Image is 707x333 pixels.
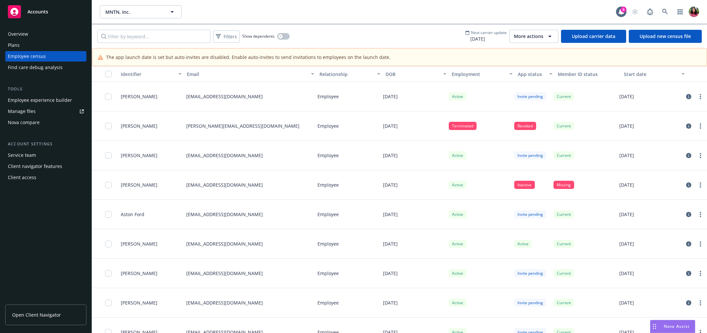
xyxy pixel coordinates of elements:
[383,66,449,82] button: DOB
[5,29,86,39] a: Overview
[105,123,112,129] input: Toggle Row Selected
[214,32,238,41] span: Filters
[12,311,61,318] span: Open Client Navigator
[449,66,515,82] button: Employment
[697,152,704,159] a: more
[317,181,339,188] p: Employee
[621,66,687,82] button: Start date
[449,122,477,130] div: Terminated
[553,151,574,159] div: Current
[664,324,690,329] span: Nova Assist
[5,3,86,21] a: Accounts
[5,117,86,128] a: Nova compare
[8,161,62,172] div: Client navigator features
[514,240,532,248] div: Active
[619,93,634,100] p: [DATE]
[561,30,626,43] a: Upload carrier data
[514,181,535,189] div: Inactive
[5,62,86,73] a: Find care debug analysis
[5,86,86,92] div: Tools
[317,122,339,129] p: Employee
[471,30,507,35] span: Next carrier update
[629,30,702,43] a: Upload new census file
[121,270,157,277] span: [PERSON_NAME]
[317,152,339,159] p: Employee
[697,211,704,218] a: more
[5,150,86,160] a: Service team
[553,122,574,130] div: Current
[186,270,263,277] p: [EMAIL_ADDRESS][DOMAIN_NAME]
[121,181,157,188] span: [PERSON_NAME]
[105,9,162,15] span: MNTN, Inc.
[186,181,263,188] p: [EMAIL_ADDRESS][DOMAIN_NAME]
[383,122,398,129] p: [DATE]
[5,141,86,147] div: Account settings
[644,5,657,18] a: Report a Bug
[105,71,112,77] input: Select all
[224,33,237,40] span: Filters
[555,66,621,82] button: Member ID status
[383,93,398,100] p: [DATE]
[8,172,36,183] div: Client access
[514,210,546,218] div: Invite pending
[383,152,398,159] p: [DATE]
[697,299,704,307] a: more
[515,66,555,82] button: App status
[553,299,574,307] div: Current
[383,240,398,247] p: [DATE]
[697,122,704,130] a: more
[697,93,704,101] a: more
[685,93,693,101] a: circleInformation
[8,95,72,105] div: Employee experience builder
[317,66,383,82] button: Relationship
[105,182,112,188] input: Toggle Row Selected
[697,181,704,189] a: more
[619,211,634,218] p: [DATE]
[509,30,558,43] button: More actions
[514,269,546,277] div: Invite pending
[685,211,693,218] a: circleInformation
[553,269,574,277] div: Current
[553,240,574,248] div: Current
[8,40,20,50] div: Plans
[118,66,184,82] button: Identifier
[619,240,634,247] p: [DATE]
[383,181,398,188] p: [DATE]
[650,320,695,333] button: Nova Assist
[558,71,619,78] div: Member ID status
[449,151,466,159] div: Active
[8,150,36,160] div: Service team
[619,299,634,306] p: [DATE]
[465,35,507,42] span: [DATE]
[105,241,112,247] input: Toggle Row Selected
[619,122,634,129] p: [DATE]
[184,66,317,82] button: Email
[449,240,466,248] div: Active
[105,152,112,159] input: Toggle Row Selected
[121,93,157,100] span: [PERSON_NAME]
[186,152,263,159] p: [EMAIL_ADDRESS][DOMAIN_NAME]
[5,106,86,117] a: Manage files
[452,71,505,78] div: Employment
[619,152,634,159] p: [DATE]
[319,71,373,78] div: Relationship
[553,181,574,189] div: Missing
[5,51,86,62] a: Employee census
[27,9,48,14] span: Accounts
[553,92,574,101] div: Current
[685,181,693,189] a: circleInformation
[449,92,466,101] div: Active
[449,181,466,189] div: Active
[619,181,634,188] p: [DATE]
[514,151,546,159] div: Invite pending
[553,210,574,218] div: Current
[650,320,659,333] div: Drag to move
[619,270,634,277] p: [DATE]
[685,299,693,307] a: circleInformation
[8,117,40,128] div: Nova compare
[186,122,299,129] p: [PERSON_NAME][EMAIL_ADDRESS][DOMAIN_NAME]
[386,71,439,78] div: DOB
[5,40,86,50] a: Plans
[121,299,157,306] span: [PERSON_NAME]
[317,93,339,100] p: Employee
